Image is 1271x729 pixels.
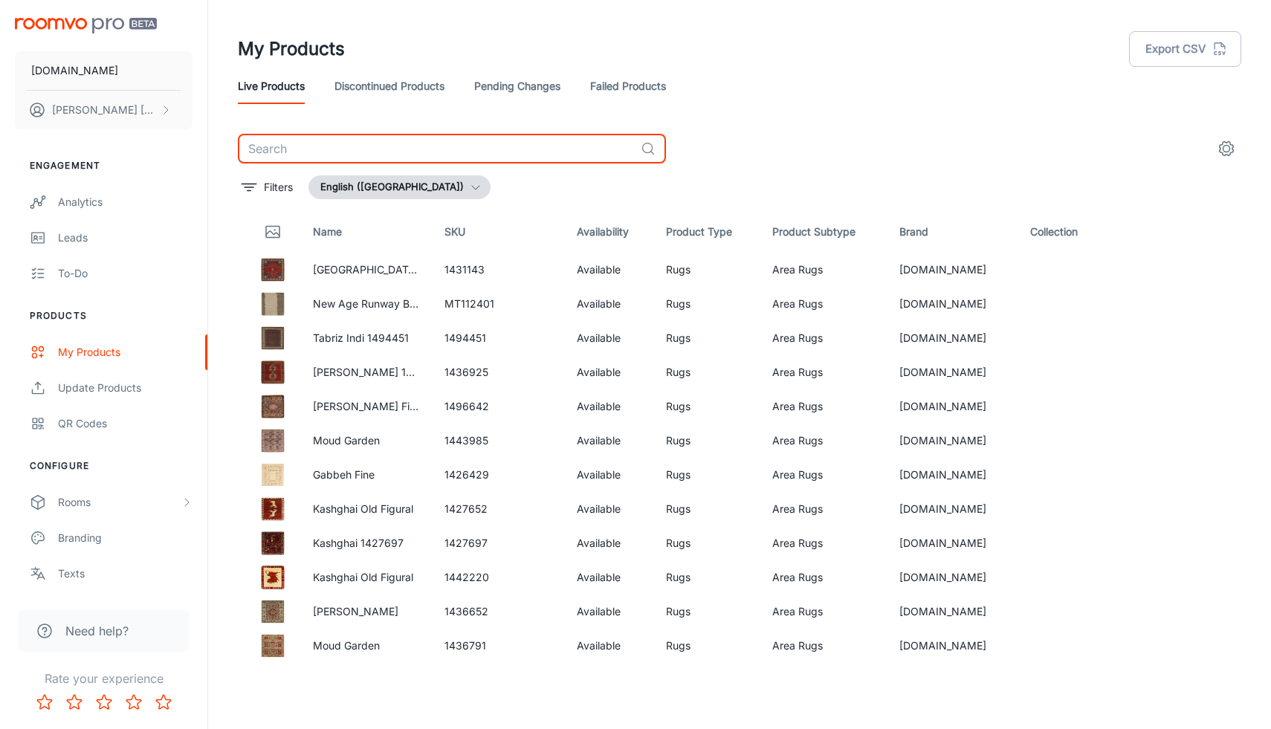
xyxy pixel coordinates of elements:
[433,492,564,526] td: 1427652
[887,389,1018,424] td: [DOMAIN_NAME]
[1212,134,1241,163] button: settings
[30,687,59,717] button: Rate 1 star
[887,211,1018,253] th: Brand
[433,355,564,389] td: 1436925
[65,622,129,640] span: Need help?
[565,355,655,389] td: Available
[654,526,760,560] td: Rugs
[264,179,293,195] p: Filters
[760,424,887,458] td: Area Rugs
[654,287,760,321] td: Rugs
[433,629,564,663] td: 1436791
[654,424,760,458] td: Rugs
[887,560,1018,594] td: [DOMAIN_NAME]
[58,265,193,282] div: To-do
[433,211,564,253] th: SKU
[565,560,655,594] td: Available
[334,68,444,104] a: Discontinued Products
[313,502,413,515] a: Kashghai Old Figural
[565,526,655,560] td: Available
[313,331,409,344] a: Tabriz Indi 1494451
[313,400,557,412] a: [PERSON_NAME] Fine [PERSON_NAME] 1496642
[59,687,89,717] button: Rate 2 star
[15,18,157,33] img: Roomvo PRO Beta
[58,494,181,511] div: Rooms
[433,287,564,321] td: MT112401
[760,594,887,629] td: Area Rugs
[313,366,445,378] a: [PERSON_NAME] 1436925
[313,537,404,549] a: Kashghai 1427697
[887,526,1018,560] td: [DOMAIN_NAME]
[887,629,1018,663] td: [DOMAIN_NAME]
[264,223,282,241] svg: Thumbnail
[887,287,1018,321] td: [DOMAIN_NAME]
[433,389,564,424] td: 1496642
[654,458,760,492] td: Rugs
[119,687,149,717] button: Rate 4 star
[52,102,157,118] p: [PERSON_NAME] [PERSON_NAME]
[1129,31,1241,67] button: Export CSV
[12,670,195,687] p: Rate your experience
[313,468,375,481] a: Gabbeh Fine
[313,571,413,583] a: Kashghai Old Figural
[433,253,564,287] td: 1431143
[238,134,635,163] input: Search
[58,530,193,546] div: Branding
[760,287,887,321] td: Area Rugs
[565,424,655,458] td: Available
[565,629,655,663] td: Available
[308,175,491,199] button: English ([GEOGRAPHIC_DATA])
[760,321,887,355] td: Area Rugs
[760,526,887,560] td: Area Rugs
[654,492,760,526] td: Rugs
[654,253,760,287] td: Rugs
[887,253,1018,287] td: [DOMAIN_NAME]
[301,211,433,253] th: Name
[58,566,193,582] div: Texts
[313,434,380,447] a: Moud Garden
[313,605,398,618] a: [PERSON_NAME]
[58,415,193,432] div: QR Codes
[887,594,1018,629] td: [DOMAIN_NAME]
[760,253,887,287] td: Area Rugs
[654,389,760,424] td: Rugs
[313,297,430,310] a: New Age Runway Beige
[654,211,760,253] th: Product Type
[565,211,655,253] th: Availability
[149,687,178,717] button: Rate 5 star
[58,380,193,396] div: Update Products
[654,560,760,594] td: Rugs
[760,389,887,424] td: Area Rugs
[760,355,887,389] td: Area Rugs
[15,51,193,90] button: [DOMAIN_NAME]
[238,68,305,104] a: Live Products
[433,560,564,594] td: 1442220
[31,62,118,79] p: [DOMAIN_NAME]
[760,629,887,663] td: Area Rugs
[238,175,297,199] button: filter
[433,526,564,560] td: 1427697
[887,424,1018,458] td: [DOMAIN_NAME]
[565,492,655,526] td: Available
[654,594,760,629] td: Rugs
[565,389,655,424] td: Available
[654,629,760,663] td: Rugs
[565,458,655,492] td: Available
[474,68,560,104] a: Pending Changes
[238,36,345,62] h1: My Products
[433,321,564,355] td: 1494451
[313,639,380,652] a: Moud Garden
[887,321,1018,355] td: [DOMAIN_NAME]
[887,355,1018,389] td: [DOMAIN_NAME]
[1018,211,1110,253] th: Collection
[433,458,564,492] td: 1426429
[433,594,564,629] td: 1436652
[565,594,655,629] td: Available
[654,355,760,389] td: Rugs
[313,263,462,276] a: [GEOGRAPHIC_DATA] 1431143
[89,687,119,717] button: Rate 3 star
[565,253,655,287] td: Available
[654,321,760,355] td: Rugs
[433,424,564,458] td: 1443985
[887,458,1018,492] td: [DOMAIN_NAME]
